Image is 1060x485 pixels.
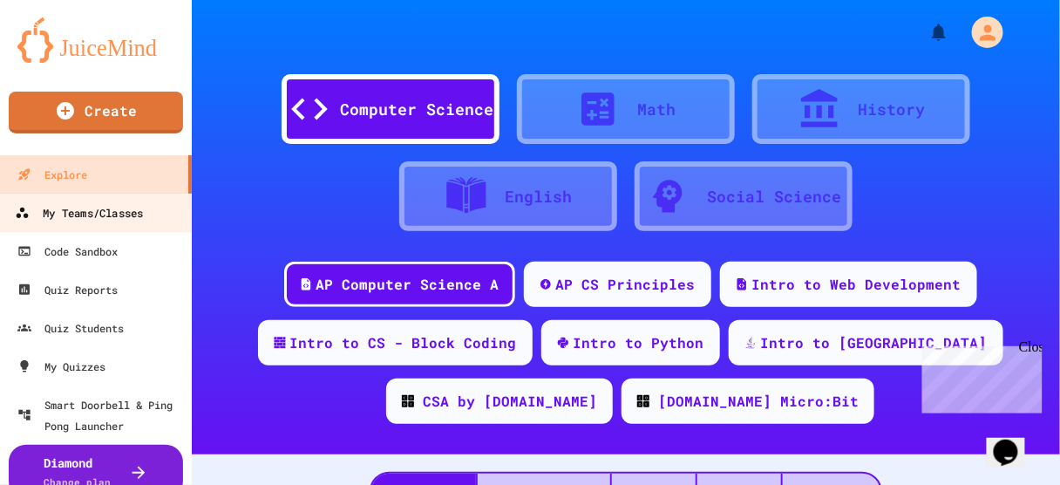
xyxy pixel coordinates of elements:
[915,339,1043,413] iframe: chat widget
[637,98,676,121] div: Math
[637,395,649,407] img: CODE_logo_RGB.png
[17,164,87,185] div: Explore
[556,274,696,295] div: AP CS Principles
[17,17,174,63] img: logo-orange.svg
[574,332,704,353] div: Intro to Python
[896,17,954,47] div: My Notifications
[17,318,124,338] div: Quiz Students
[316,274,499,295] div: AP Computer Science A
[15,202,143,224] div: My Teams/Classes
[987,415,1043,468] iframe: chat widget
[17,279,118,300] div: Quiz Reports
[506,185,573,208] div: English
[859,98,926,121] div: History
[9,92,183,133] a: Create
[17,241,118,262] div: Code Sandbox
[707,185,841,208] div: Social Science
[761,332,988,353] div: Intro to [GEOGRAPHIC_DATA]
[423,391,597,412] div: CSA by [DOMAIN_NAME]
[402,395,414,407] img: CODE_logo_RGB.png
[17,356,105,377] div: My Quizzes
[954,12,1008,52] div: My Account
[17,394,185,436] div: Smart Doorbell & Ping Pong Launcher
[7,7,120,111] div: Chat with us now!Close
[658,391,859,412] div: [DOMAIN_NAME] Micro:Bit
[340,98,493,121] div: Computer Science
[290,332,517,353] div: Intro to CS - Block Coding
[752,274,961,295] div: Intro to Web Development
